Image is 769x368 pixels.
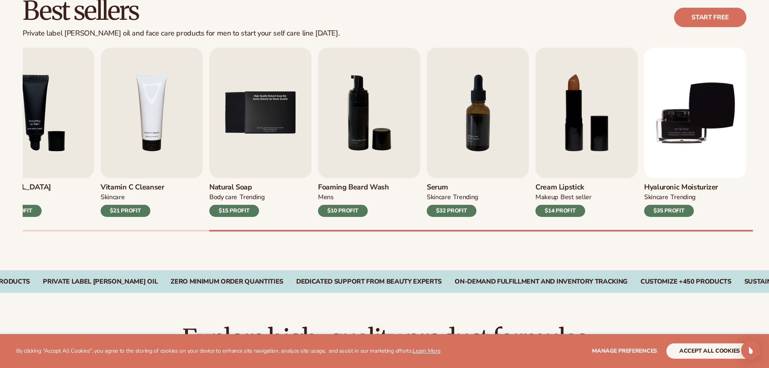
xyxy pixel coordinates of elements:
h3: Hyaluronic moisturizer [644,183,718,192]
div: On-Demand Fulfillment and Inventory Tracking [455,278,628,286]
div: SKINCARE [644,193,668,202]
a: 8 / 9 [535,48,638,217]
div: BODY Care [209,193,237,202]
span: Manage preferences [592,347,657,355]
a: Start free [674,8,746,27]
h2: Explore high-quality product formulas [23,325,746,352]
div: MAKEUP [535,193,558,202]
div: $32 PROFIT [427,205,476,217]
div: TRENDING [240,193,264,202]
h3: Foaming beard wash [318,183,389,192]
h3: Vitamin C Cleanser [101,183,164,192]
button: accept all cookies [666,343,753,359]
h3: Serum [427,183,478,192]
div: CUSTOMIZE +450 PRODUCTS [640,278,731,286]
div: SKINCARE [427,193,451,202]
a: Learn More [413,347,440,355]
p: By clicking "Accept All Cookies", you agree to the storing of cookies on your device to enhance s... [16,348,440,355]
div: $14 PROFIT [535,205,585,217]
a: 6 / 9 [318,48,420,217]
div: Private Label [PERSON_NAME] oil [43,278,158,286]
div: $10 PROFIT [318,205,368,217]
div: Skincare [101,193,124,202]
div: Zero Minimum Order QuantitieS [171,278,283,286]
h3: Natural Soap [209,183,265,192]
a: 4 / 9 [101,48,203,217]
div: mens [318,193,334,202]
a: 7 / 9 [427,48,529,217]
div: BEST SELLER [560,193,592,202]
div: Private label [PERSON_NAME] oil and face care products for men to start your self care line [DATE]. [23,29,339,38]
div: $35 PROFIT [644,205,694,217]
h3: Cream Lipstick [535,183,592,192]
div: $21 PROFIT [101,205,150,217]
button: Manage preferences [592,343,657,359]
div: $15 PROFIT [209,205,259,217]
div: TRENDING [670,193,695,202]
div: Open Intercom Messenger [741,341,761,360]
div: TRENDING [453,193,478,202]
a: 5 / 9 [209,48,312,217]
a: 9 / 9 [644,48,746,217]
div: Dedicated Support From Beauty Experts [296,278,442,286]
